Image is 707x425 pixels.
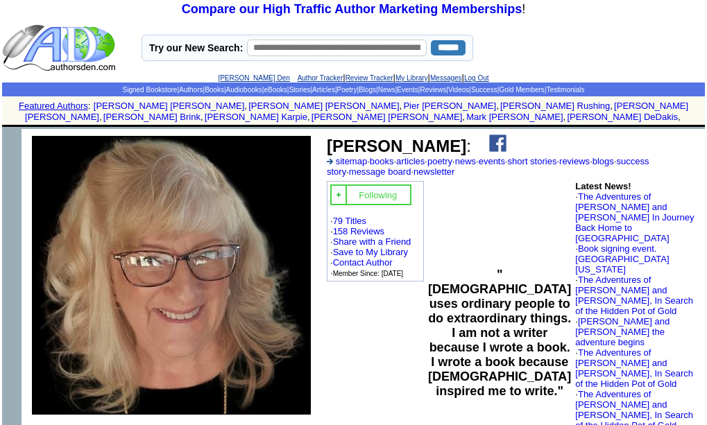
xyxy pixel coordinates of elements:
[247,103,248,110] font: i
[179,86,203,94] a: Authors
[333,236,411,247] a: Share with a Friend
[327,159,333,164] img: a_336699.gif
[333,270,404,277] font: Member Since: [DATE]
[396,156,425,166] a: articles
[203,114,205,121] font: i
[25,101,688,122] a: [PERSON_NAME] [PERSON_NAME]
[489,135,506,152] img: fb.png
[575,181,631,191] b: Latest News!
[102,114,103,121] font: i
[500,101,610,111] a: [PERSON_NAME] Rushing
[593,156,614,166] a: blogs
[575,243,669,275] a: Book signing event. [GEOGRAPHIC_DATA] [US_STATE]
[359,189,397,200] a: Following
[312,86,335,94] a: Articles
[349,166,411,177] a: message board
[327,137,471,155] font: :
[414,166,454,177] a: newsletter
[546,86,584,94] a: Testimonials
[479,156,505,166] a: events
[2,24,119,72] img: logo_ad.gif
[448,86,469,94] a: Videos
[378,86,395,94] a: News
[218,74,289,82] a: [PERSON_NAME] Den
[312,112,462,122] a: [PERSON_NAME] [PERSON_NAME]
[359,190,397,200] font: Following
[352,127,355,129] img: shim.gif
[327,156,649,177] font: · · · · · · · · · · ·
[2,129,22,148] img: shim.gif
[427,156,452,166] a: poetry
[681,114,682,121] font: i
[499,103,500,110] font: i
[264,86,287,94] a: eBooks
[334,191,343,199] img: gc.jpg
[464,74,489,82] a: Log Out
[218,72,488,83] font: | | | |
[336,156,368,166] a: sitemap
[397,86,418,94] a: Events
[333,247,408,257] a: Save to My Library
[428,268,571,398] b: "[DEMOGRAPHIC_DATA] uses ordinary people to do extraordinary things. I am not a writer because I ...
[403,101,496,111] a: Pier [PERSON_NAME]
[182,2,522,16] a: Compare our High Traffic Author Marketing Memberships
[370,156,394,166] a: books
[575,347,693,389] font: ·
[346,74,393,82] a: Review Tracker
[352,125,355,127] img: shim.gif
[310,114,312,121] font: i
[430,74,462,82] a: Messages
[103,112,201,122] a: [PERSON_NAME] Brink
[94,101,244,111] a: [PERSON_NAME] [PERSON_NAME]
[575,347,693,389] a: The Adventures of [PERSON_NAME] and [PERSON_NAME], In Search of the Hidden Pot of Gold
[32,136,311,415] img: 11826.jpg
[333,216,366,226] a: 79 Titles
[508,156,557,166] a: short stories
[149,42,243,53] label: Try our New Search:
[567,112,678,122] a: [PERSON_NAME] DeDakis
[471,86,497,94] a: Success
[88,101,91,111] font: :
[466,112,563,122] a: Mark [PERSON_NAME]
[359,86,376,94] a: Blogs
[575,316,670,347] a: [PERSON_NAME] and [PERSON_NAME] the adventure begins
[565,114,567,121] font: i
[333,257,393,268] a: Contact Author
[613,103,614,110] font: i
[455,156,476,166] a: news
[19,101,88,111] a: Featured Authors
[575,275,693,316] a: The Adventures of [PERSON_NAME] and [PERSON_NAME], In Search of the Hidden Pot of Gold
[205,112,307,122] a: [PERSON_NAME] Karpie
[330,184,420,278] font: · · · · · ·
[395,74,428,82] a: My Library
[327,156,649,177] a: success story
[25,101,688,122] font: , , , , , , , , , ,
[289,86,310,94] a: Stories
[559,156,590,166] a: reviews
[575,275,693,316] font: ·
[327,137,466,155] b: [PERSON_NAME]
[226,86,262,94] a: Audiobooks
[499,86,545,94] a: Gold Members
[575,191,694,243] font: ·
[298,74,343,82] a: Author Tracker
[122,86,177,94] a: Signed Bookstore
[122,86,584,94] span: | | | | | | | | | | | | | | |
[402,103,403,110] font: i
[182,2,525,16] font: !
[337,86,357,94] a: Poetry
[575,243,669,275] font: ·
[575,191,694,243] a: The Adventures of [PERSON_NAME] and [PERSON_NAME] In Journey Back Home to [GEOGRAPHIC_DATA]
[465,114,466,121] font: i
[205,86,224,94] a: Books
[333,226,384,236] a: 158 Reviews
[420,86,446,94] a: Reviews
[575,316,670,347] font: ·
[248,101,399,111] a: [PERSON_NAME] [PERSON_NAME]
